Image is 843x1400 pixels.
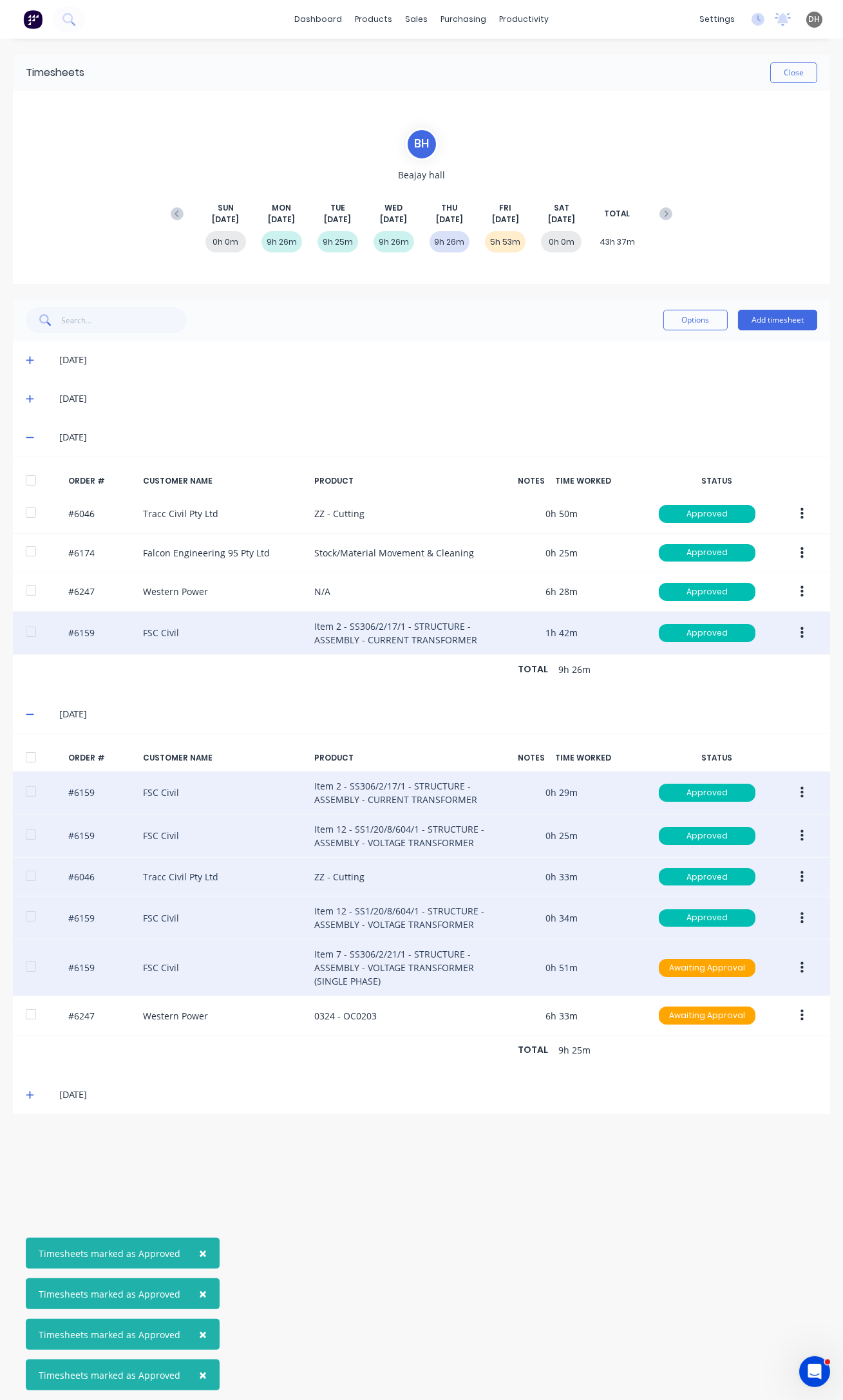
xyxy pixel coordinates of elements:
span: × [199,1285,207,1303]
button: Approved [658,826,756,846]
button: Close [186,1238,220,1269]
button: Approved [658,544,756,563]
div: Approved [659,784,755,802]
span: × [199,1366,207,1384]
span: [DATE] [213,214,240,225]
div: purchasing [434,10,493,29]
div: ORDER # [68,752,133,764]
button: Close [186,1359,220,1390]
span: THU [441,202,457,214]
div: B h [406,128,438,160]
button: Approved [658,783,756,802]
div: STATUS [662,475,772,487]
div: sales [399,10,434,29]
div: [DATE] [59,1088,817,1102]
div: ORDER # [68,475,133,487]
div: 9h 26m [261,231,302,252]
div: Timesheets marked as Approved [39,1287,180,1301]
span: WED [384,202,403,214]
div: 43h 37m [597,231,638,252]
div: STATUS [662,752,772,764]
button: Close [770,62,817,83]
input: Search... [62,307,187,333]
button: Awaiting Approval [658,958,756,978]
div: Approved [659,624,755,642]
span: SUN [218,202,234,214]
button: Add timesheet [738,310,817,330]
span: × [199,1325,207,1343]
span: TUE [330,202,345,214]
button: Approved [658,867,756,887]
span: [DATE] [492,214,519,225]
div: Awaiting Approval [659,959,755,977]
button: Approved [658,582,756,601]
img: Factory [23,10,43,29]
button: Options [663,310,728,330]
div: Timesheets marked as Approved [39,1328,180,1341]
div: productivity [493,10,555,29]
span: TOTAL [604,208,630,220]
div: [DATE] [59,353,817,367]
span: SAT [554,202,569,214]
div: CUSTOMER NAME [143,475,304,487]
div: TIME WORKED [555,475,652,487]
div: Approved [659,868,755,886]
div: Timesheets marked as Approved [39,1368,180,1382]
div: 9h 26m [430,231,470,252]
span: × [199,1244,207,1262]
iframe: Intercom live chat [799,1356,830,1387]
div: Approved [659,544,755,562]
div: Timesheets marked as Approved [39,1247,180,1260]
div: 5h 53m [485,231,526,252]
div: PRODUCT [314,752,507,764]
div: Awaiting Approval [659,1007,755,1025]
div: settings [693,10,741,29]
span: [DATE] [268,214,295,225]
div: NOTES [518,752,545,764]
div: [DATE] [59,430,817,444]
div: [DATE] [59,392,817,406]
div: [DATE] [59,707,817,721]
div: NOTES [518,475,545,487]
button: Close [186,1319,220,1350]
span: DH [809,14,820,25]
div: Approved [659,583,755,601]
button: Close [186,1278,220,1309]
span: [DATE] [436,214,463,225]
span: [DATE] [548,214,575,225]
div: PRODUCT [314,475,507,487]
button: Approved [658,909,756,928]
div: 9h 26m [374,231,414,252]
span: [DATE] [324,214,351,225]
div: Timesheets [26,65,84,80]
div: products [348,10,399,29]
span: [DATE] [380,214,407,225]
div: TIME WORKED [555,752,652,764]
div: Approved [659,505,755,523]
span: FRI [499,202,511,214]
div: Approved [659,827,755,845]
span: MON [272,202,291,214]
div: CUSTOMER NAME [143,752,304,764]
div: 0h 0m [541,231,582,252]
div: 9h 25m [317,231,358,252]
div: 0h 0m [205,231,246,252]
span: Beajay hall [398,168,445,182]
button: Awaiting Approval [658,1006,756,1025]
a: dashboard [288,10,348,29]
button: Approved [658,623,756,643]
button: Approved [658,504,756,524]
div: Approved [659,909,755,927]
